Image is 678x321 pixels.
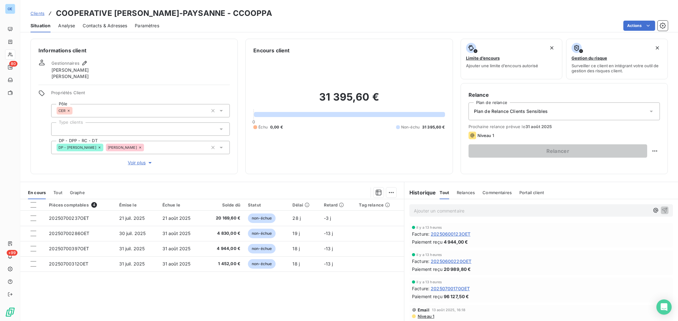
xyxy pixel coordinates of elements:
button: Limite d’encoursAjouter une limite d’encours autorisé [461,39,562,79]
span: Voir plus [128,160,153,166]
span: 18 j [292,246,300,251]
span: Tout [440,190,449,195]
span: 4 944,00 € [444,239,468,245]
input: Ajouter une valeur [144,145,149,150]
h6: Historique [404,189,436,196]
span: 20250600123OET [431,231,470,237]
span: non-échue [248,244,276,253]
span: 1 452,00 € [208,261,240,267]
a: Clients [31,10,45,16]
span: 20 989,80 € [444,266,471,272]
span: 13 août 2025, 16:18 [432,308,466,312]
div: OE [5,4,15,14]
h6: Informations client [38,47,230,54]
span: 19 j [292,231,300,236]
div: Échue le [162,202,200,207]
div: Délai [292,202,316,207]
span: 31 juil. 2025 [119,246,145,251]
a: 80 [5,62,15,72]
span: 31 août 2025 [162,246,191,251]
span: 80 [9,61,17,67]
span: Paiement reçu [412,266,442,272]
h3: COOPERATIVE [PERSON_NAME]-PAYSANNE - CCOOPPA [56,8,272,19]
span: Tout [53,190,62,195]
span: Paramètres [135,23,159,29]
span: 20250700397OET [49,246,89,251]
span: Limite d’encours [466,56,500,61]
span: Facture : [412,258,429,265]
h2: 31 395,60 € [253,91,445,110]
span: 28 j [292,215,301,221]
span: Niveau 1 [477,133,494,138]
span: [PERSON_NAME] [51,73,89,80]
span: Portail client [519,190,544,195]
span: Non-échu [401,124,420,130]
span: 31 395,60 € [422,124,445,130]
span: 31 août 2025 [162,261,191,266]
span: 96 127,50 € [444,293,469,300]
button: Relancer [469,144,647,158]
span: 4 944,00 € [208,246,240,252]
span: -13 j [324,246,333,251]
span: Clients [31,11,45,16]
span: Propriétés Client [51,90,230,99]
div: Émise le [119,202,155,207]
span: Relances [457,190,475,195]
span: Prochaine relance prévue le [469,124,660,129]
span: 20250700312OET [49,261,88,266]
span: 21 août 2025 [162,215,191,221]
span: Échu [258,124,268,130]
span: Plan de Relance Clients Sensibles [474,108,548,115]
span: non-échue [248,213,276,223]
span: Facture : [412,231,429,237]
span: 31 août 2025 [162,231,191,236]
h6: Relance [469,91,660,99]
span: Facture : [412,285,429,292]
span: -3 j [324,215,331,221]
span: Ajouter une limite d’encours autorisé [466,63,538,68]
span: Commentaires [483,190,512,195]
span: 0,00 € [270,124,283,130]
input: Ajouter une valeur [57,126,62,132]
span: 0 [252,119,255,124]
h6: Encours client [253,47,290,54]
span: Paiement reçu [412,293,442,300]
span: Email [418,307,429,312]
span: il y a 13 heures [416,253,442,257]
span: Paiement reçu [412,239,442,245]
span: il y a 13 heures [416,226,442,229]
div: Statut [248,202,285,207]
span: 20250600220OET [431,258,471,265]
span: Gestionnaires [51,61,79,66]
span: 30 juil. 2025 [119,231,146,236]
span: 20 169,60 € [208,215,240,221]
span: Niveau 1 [417,314,434,319]
span: 21 juil. 2025 [119,215,145,221]
span: [PERSON_NAME] [108,146,137,149]
span: Situation [31,23,51,29]
div: Retard [324,202,352,207]
div: Open Intercom Messenger [656,299,672,315]
span: Gestion du risque [572,56,607,61]
span: non-échue [248,229,276,238]
span: 4 [91,202,97,208]
button: Gestion du risqueSurveiller ce client en intégrant votre outil de gestion des risques client. [566,39,668,79]
div: Solde dû [208,202,240,207]
span: +99 [7,250,17,256]
span: [PERSON_NAME] [51,67,89,73]
span: Contacts & Adresses [83,23,127,29]
span: non-échue [248,259,276,269]
div: Pièces comptables [49,202,111,208]
span: 31 août 2025 [525,124,552,129]
span: 18 j [292,261,300,266]
button: Actions [623,21,655,31]
span: DP - [PERSON_NAME] [58,146,96,149]
span: il y a 13 heures [416,280,442,284]
span: Graphe [70,190,85,195]
span: 4 830,00 € [208,230,240,237]
span: 20250700170OET [431,285,470,292]
span: 20250700237OET [49,215,89,221]
span: 20250700286OET [49,231,89,236]
span: Surveiller ce client en intégrant votre outil de gestion des risques client. [572,63,662,73]
div: Tag relance [359,202,400,207]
